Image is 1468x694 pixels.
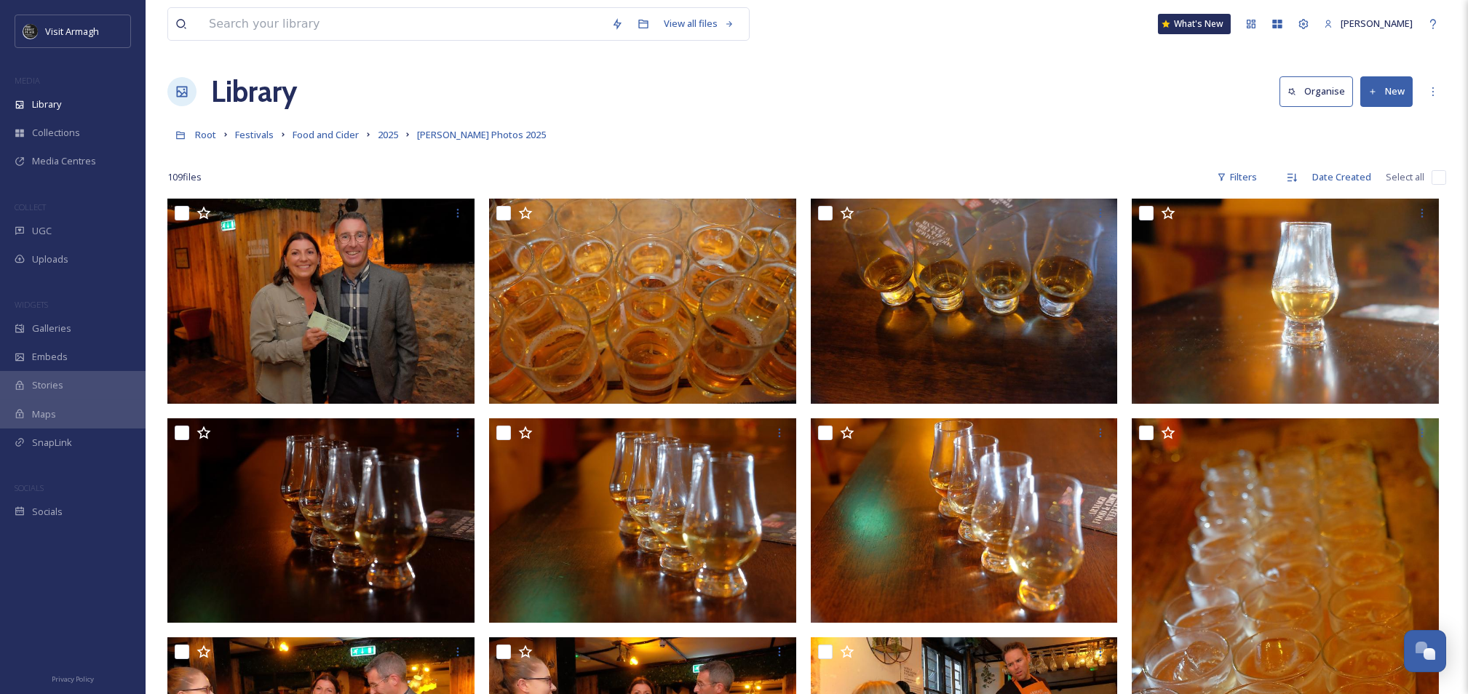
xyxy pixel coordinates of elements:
[1305,163,1378,191] div: Date Created
[195,126,216,143] a: Root
[45,25,99,38] span: Visit Armagh
[32,154,96,168] span: Media Centres
[32,436,72,450] span: SnapLink
[15,202,46,212] span: COLLECT
[52,674,94,684] span: Privacy Policy
[1279,76,1353,106] button: Organise
[202,8,604,40] input: Search your library
[378,128,398,141] span: 2025
[811,418,1118,623] img: FoodCider05092025-026.jpg
[15,299,48,310] span: WIDGETS
[32,407,56,421] span: Maps
[1360,76,1413,106] button: New
[52,669,94,687] a: Privacy Policy
[32,97,61,111] span: Library
[1132,199,1439,404] img: FoodCider05092025-029.jpg
[32,505,63,519] span: Socials
[23,24,38,39] img: THE-FIRST-PLACE-VISIT-ARMAGH.COM-BLACK.jpg
[235,126,274,143] a: Festivals
[656,9,742,38] a: View all files
[195,128,216,141] span: Root
[417,128,546,141] span: [PERSON_NAME] Photos 2025
[1279,76,1360,106] a: Organise
[211,70,297,113] a: Library
[15,75,40,86] span: MEDIA
[489,418,796,623] img: FoodCider05092025-027.jpg
[167,199,475,404] img: FoodCider05092025-032.jpg
[32,252,68,266] span: Uploads
[32,378,63,392] span: Stories
[1317,9,1420,38] a: [PERSON_NAME]
[167,170,202,184] span: 109 file s
[235,128,274,141] span: Festivals
[167,418,475,623] img: FoodCider05092025-028.jpg
[32,322,71,335] span: Galleries
[1386,170,1424,184] span: Select all
[1158,14,1231,34] a: What's New
[811,199,1118,404] img: FoodCider05092025-030.jpg
[32,224,52,238] span: UGC
[293,126,359,143] a: Food and Cider
[293,128,359,141] span: Food and Cider
[417,126,546,143] a: [PERSON_NAME] Photos 2025
[489,199,796,404] img: FoodCider05092025-031.jpg
[32,350,68,364] span: Embeds
[378,126,398,143] a: 2025
[15,482,44,493] span: SOCIALS
[1210,163,1264,191] div: Filters
[1341,17,1413,30] span: [PERSON_NAME]
[32,126,80,140] span: Collections
[1404,630,1446,672] button: Open Chat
